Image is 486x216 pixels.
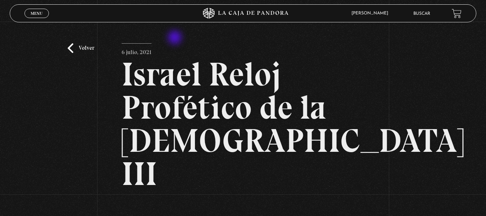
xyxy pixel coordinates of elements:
span: Menu [31,11,42,16]
a: View your shopping cart [452,8,462,18]
span: [PERSON_NAME] [348,11,395,16]
a: Volver [68,43,94,53]
p: 6 julio, 2021 [122,43,151,58]
a: Buscar [413,12,430,16]
h2: Israel Reloj Profético de la [DEMOGRAPHIC_DATA] III [122,58,364,190]
span: Cerrar [28,17,45,22]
